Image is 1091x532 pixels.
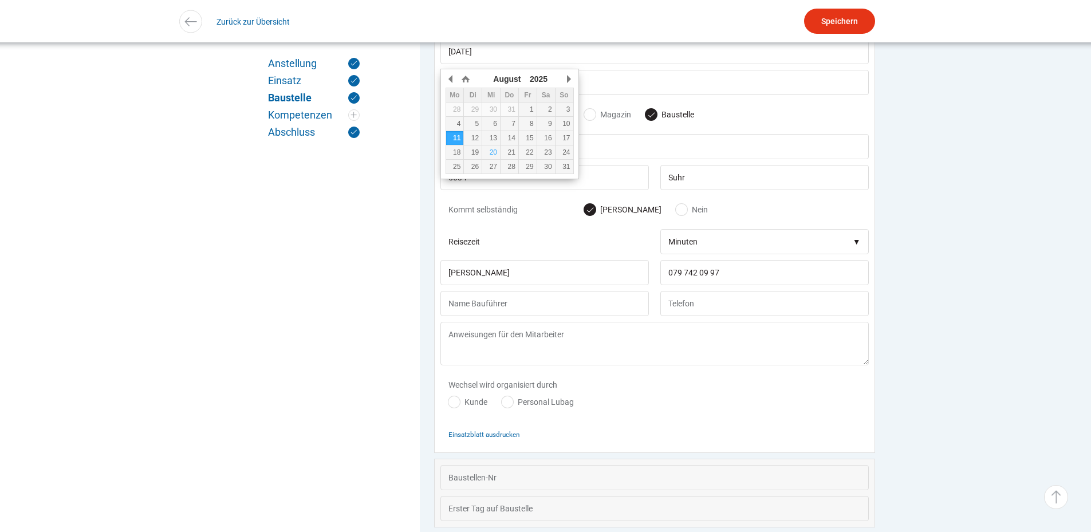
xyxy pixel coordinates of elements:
[645,109,694,120] label: Baustelle
[556,120,573,128] div: 10
[537,105,555,113] div: 2
[519,148,537,156] div: 22
[182,13,199,30] img: icon-arrow-left.svg
[502,396,574,408] label: Personal Lubag
[440,496,869,521] input: Erster Tag auf Baustelle
[530,74,548,84] span: 2025
[464,163,482,171] div: 26
[446,88,464,103] th: Mo
[493,74,521,84] span: August
[501,163,518,171] div: 28
[537,163,555,171] div: 30
[464,120,482,128] div: 5
[268,58,360,69] a: Anstellung
[501,105,518,113] div: 31
[448,431,519,439] small: Einsatzblatt ausdrucken
[448,379,861,391] div: Wechsel wird organisiert durch
[464,148,482,156] div: 19
[482,105,500,113] div: 30
[584,109,631,120] label: Magazin
[268,127,360,138] a: Abschluss
[216,9,290,34] a: Zurück zur Übersicht
[464,134,482,142] div: 12
[440,70,869,95] input: Startzeit am ersten Tag
[440,291,649,316] input: Name Bauführer
[268,75,360,86] a: Einsatz
[448,204,585,215] span: Kommt selbständig
[556,105,573,113] div: 3
[537,88,555,103] th: Sa
[482,163,500,171] div: 27
[660,165,869,190] input: Ort
[446,105,464,113] div: 28
[464,88,482,103] th: Di
[519,120,537,128] div: 8
[555,88,573,103] th: So
[660,291,869,316] input: Telefon
[556,163,573,171] div: 31
[482,148,500,156] div: 20
[446,120,464,128] div: 4
[440,260,649,285] input: Name Polier
[556,148,573,156] div: 24
[537,120,555,128] div: 9
[519,105,537,113] div: 1
[446,163,464,171] div: 25
[584,204,661,215] label: [PERSON_NAME]
[660,260,869,285] input: Telefon
[448,429,519,439] a: Einsatzblatt ausdrucken
[268,109,360,121] a: Kompetenzen
[440,39,869,64] input: Erster Tag auf Baustelle
[804,9,875,34] input: Speichern
[446,148,464,156] div: 18
[448,237,480,246] label: Reisezeit
[268,92,360,104] a: Baustelle
[537,134,555,142] div: 16
[1044,485,1068,509] a: ▵ Nach oben
[537,148,555,156] div: 23
[446,134,464,142] div: 11
[501,120,518,128] div: 7
[448,396,487,408] label: Kunde
[464,105,482,113] div: 29
[518,88,537,103] th: Fr
[440,465,869,490] input: Baustellen-Nr
[482,134,500,142] div: 13
[519,163,537,171] div: 29
[482,120,500,128] div: 6
[501,148,518,156] div: 21
[482,88,501,103] th: Mi
[501,88,519,103] th: Do
[519,134,537,142] div: 15
[440,134,869,159] input: Strasse und Nr.
[556,134,573,142] div: 17
[676,204,708,215] label: Nein
[501,134,518,142] div: 14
